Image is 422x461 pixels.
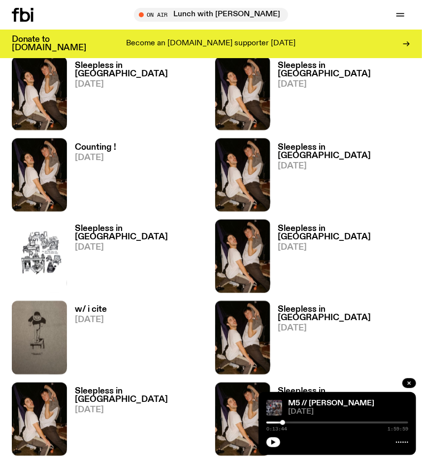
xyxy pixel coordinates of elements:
img: Marcus Whale is on the left, bent to his knees and arching back with a gleeful look his face He i... [12,383,67,456]
a: Sleepless in [GEOGRAPHIC_DATA][DATE] [67,388,207,456]
span: Tune in live [145,11,283,18]
span: [DATE] [278,80,411,89]
a: Sleepless in [GEOGRAPHIC_DATA][DATE] [270,388,411,456]
span: [DATE] [278,325,411,333]
h3: Sleepless in [GEOGRAPHIC_DATA] [75,388,207,404]
h3: Sleepless in [GEOGRAPHIC_DATA] [75,225,207,241]
img: Marcus Whale is on the left, bent to his knees and arching back with a gleeful look his face He i... [215,301,270,374]
h3: Sleepless in [GEOGRAPHIC_DATA] [75,62,207,78]
a: Sleepless in [GEOGRAPHIC_DATA][DATE] [270,62,411,130]
a: Sleepless in [GEOGRAPHIC_DATA][DATE] [67,62,207,130]
a: Sleepless in [GEOGRAPHIC_DATA][DATE] [67,225,207,293]
a: Sleepless in [GEOGRAPHIC_DATA][DATE] [270,225,411,293]
span: [DATE] [278,162,411,170]
p: Become an [DOMAIN_NAME] supporter [DATE] [127,39,296,48]
h3: Sleepless in [GEOGRAPHIC_DATA] [278,225,411,241]
span: 0:13:44 [266,427,287,431]
img: Marcus Whale is on the left, bent to his knees and arching back with a gleeful look his face He i... [215,220,270,293]
img: Marcus Whale is on the left, bent to his knees and arching back with a gleeful look his face He i... [12,138,67,212]
span: [DATE] [75,154,116,162]
h3: Sleepless in [GEOGRAPHIC_DATA] [278,62,411,78]
a: Counting ![DATE] [67,143,116,212]
span: 1:59:59 [388,427,408,431]
a: Sleepless in [GEOGRAPHIC_DATA][DATE] [270,143,411,212]
h3: Sleepless in [GEOGRAPHIC_DATA] [278,306,411,323]
span: [DATE] [288,408,408,416]
span: [DATE] [278,243,411,252]
a: M5 // [PERSON_NAME] [288,399,374,407]
button: On AirLunch with [PERSON_NAME] [134,8,288,22]
span: [DATE] [75,406,207,415]
h3: Sleepless in [GEOGRAPHIC_DATA] [278,143,411,160]
span: [DATE] [75,80,207,89]
span: [DATE] [75,243,207,252]
img: Marcus Whale is on the left, bent to his knees and arching back with a gleeful look his face He i... [12,57,67,130]
h3: w/ i cite [75,306,107,314]
img: Marcus Whale is on the left, bent to his knees and arching back with a gleeful look his face He i... [215,138,270,212]
span: [DATE] [75,316,107,325]
h3: Sleepless in [GEOGRAPHIC_DATA] [278,388,411,404]
h3: Counting ! [75,143,116,152]
a: Sleepless in [GEOGRAPHIC_DATA][DATE] [270,306,411,374]
h3: Donate to [DOMAIN_NAME] [12,35,86,52]
a: w/ i cite[DATE] [67,306,107,374]
img: Marcus Whale is on the left, bent to his knees and arching back with a gleeful look his face He i... [215,383,270,456]
img: Marcus Whale is on the left, bent to his knees and arching back with a gleeful look his face He i... [215,57,270,130]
